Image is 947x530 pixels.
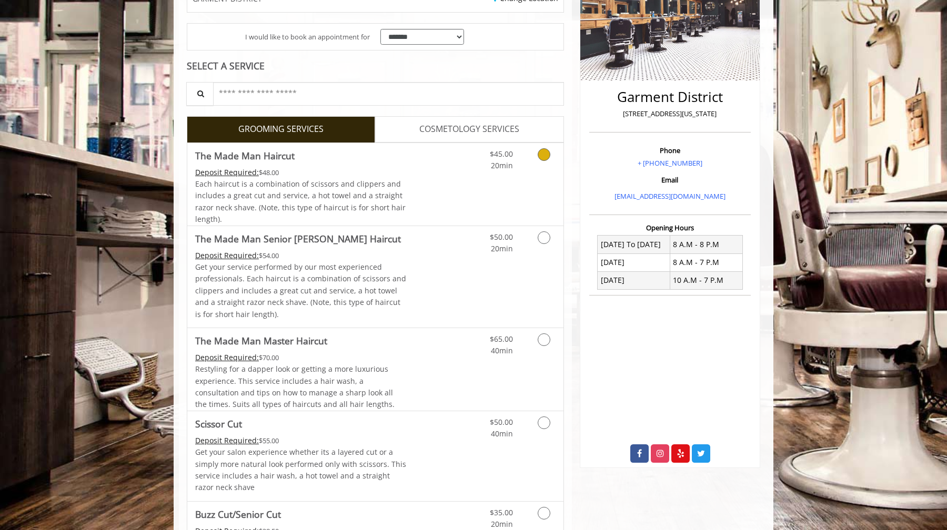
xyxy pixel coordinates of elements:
[195,435,259,445] span: This service needs some Advance to be paid before we block your appointment
[589,224,751,231] h3: Opening Hours
[670,271,742,289] td: 10 A.M - 7 P.M
[491,160,513,170] span: 20min
[195,507,281,522] b: Buzz Cut/Senior Cut
[195,352,407,363] div: $70.00
[491,429,513,439] span: 40min
[195,250,407,261] div: $54.00
[195,435,407,446] div: $55.00
[491,345,513,355] span: 40min
[490,334,513,344] span: $65.00
[245,32,370,43] span: I would like to book an appointment for
[238,123,324,136] span: GROOMING SERVICES
[490,232,513,242] span: $50.00
[419,123,519,136] span: COSMETOLOGY SERVICES
[195,167,259,177] span: This service needs some Advance to be paid before we block your appointment
[195,250,259,260] span: This service needs some Advance to be paid before we block your appointment
[187,61,564,71] div: SELECT A SERVICE
[670,253,742,271] td: 8 A.M - 7 P.M
[195,148,295,163] b: The Made Man Haircut
[638,158,702,168] a: + [PHONE_NUMBER]
[490,149,513,159] span: $45.00
[195,416,242,431] b: Scissor Cut
[195,352,259,362] span: This service needs some Advance to be paid before we block your appointment
[491,243,513,253] span: 20min
[491,519,513,529] span: 20min
[195,333,327,348] b: The Made Man Master Haircut
[490,507,513,517] span: $35.00
[670,236,742,253] td: 8 A.M - 8 P.M
[592,176,748,184] h3: Email
[195,446,407,494] p: Get your salon experience whether its a layered cut or a simply more natural look performed only ...
[592,108,748,119] p: [STREET_ADDRESS][US_STATE]
[195,231,401,246] b: The Made Man Senior [PERSON_NAME] Haircut
[195,261,407,320] p: Get your service performed by our most experienced professionals. Each haircut is a combination o...
[614,191,726,201] a: [EMAIL_ADDRESS][DOMAIN_NAME]
[195,179,406,224] span: Each haircut is a combination of scissors and clippers and includes a great cut and service, a ho...
[598,236,670,253] td: [DATE] To [DATE]
[592,147,748,154] h3: Phone
[598,271,670,289] td: [DATE]
[592,89,748,105] h2: Garment District
[186,82,214,106] button: Service Search
[195,364,395,409] span: Restyling for a dapper look or getting a more luxurious experience. This service includes a hair ...
[598,253,670,271] td: [DATE]
[490,417,513,427] span: $50.00
[195,167,407,178] div: $48.00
